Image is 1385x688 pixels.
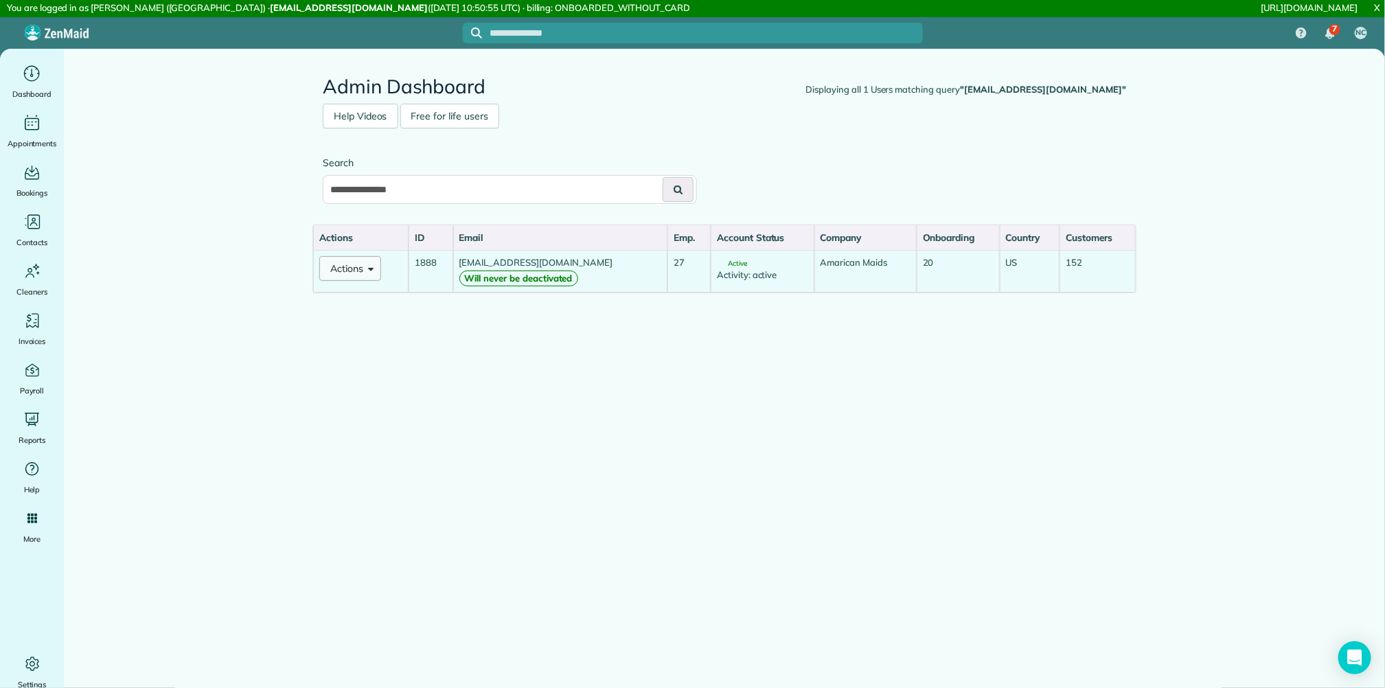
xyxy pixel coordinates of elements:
[8,137,57,150] span: Appointments
[5,161,58,200] a: Bookings
[821,231,911,244] div: Company
[270,2,428,13] strong: [EMAIL_ADDRESS][DOMAIN_NAME]
[453,250,668,293] td: [EMAIL_ADDRESS][DOMAIN_NAME]
[1066,231,1130,244] div: Customers
[19,433,46,447] span: Reports
[20,384,45,398] span: Payroll
[415,231,446,244] div: ID
[806,83,1126,97] div: Displaying all 1 Users matching query
[323,104,398,128] a: Help Videos
[717,268,808,282] div: Activity: active
[1261,2,1358,13] a: [URL][DOMAIN_NAME]
[323,156,697,170] label: Search
[814,250,917,293] td: Amarican Maids
[409,250,453,293] td: 1888
[12,87,51,101] span: Dashboard
[459,231,662,244] div: Email
[917,250,1000,293] td: 20
[1000,250,1060,293] td: US
[923,231,994,244] div: Onboarding
[16,236,47,249] span: Contacts
[16,186,48,200] span: Bookings
[459,271,578,286] strong: Will never be deactivated
[5,409,58,447] a: Reports
[5,211,58,249] a: Contacts
[5,112,58,150] a: Appointments
[24,483,41,496] span: Help
[5,359,58,398] a: Payroll
[5,62,58,101] a: Dashboard
[1356,27,1366,38] span: NC
[5,260,58,299] a: Cleaners
[463,27,482,38] button: Focus search
[19,334,46,348] span: Invoices
[717,231,808,244] div: Account Status
[717,260,747,267] span: Active
[323,76,1126,98] h2: Admin Dashboard
[5,310,58,348] a: Invoices
[319,231,402,244] div: Actions
[1316,19,1344,49] div: 7 unread notifications
[319,256,381,281] button: Actions
[960,84,1126,95] strong: "[EMAIL_ADDRESS][DOMAIN_NAME]"
[400,104,499,128] a: Free for life users
[674,231,705,244] div: Emp.
[5,458,58,496] a: Help
[1285,17,1385,49] nav: Main
[667,250,711,293] td: 27
[471,27,482,38] svg: Focus search
[23,532,41,546] span: More
[16,285,47,299] span: Cleaners
[1060,250,1136,293] td: 152
[1006,231,1054,244] div: Country
[1338,641,1371,674] div: Open Intercom Messenger
[1332,23,1337,34] span: 7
